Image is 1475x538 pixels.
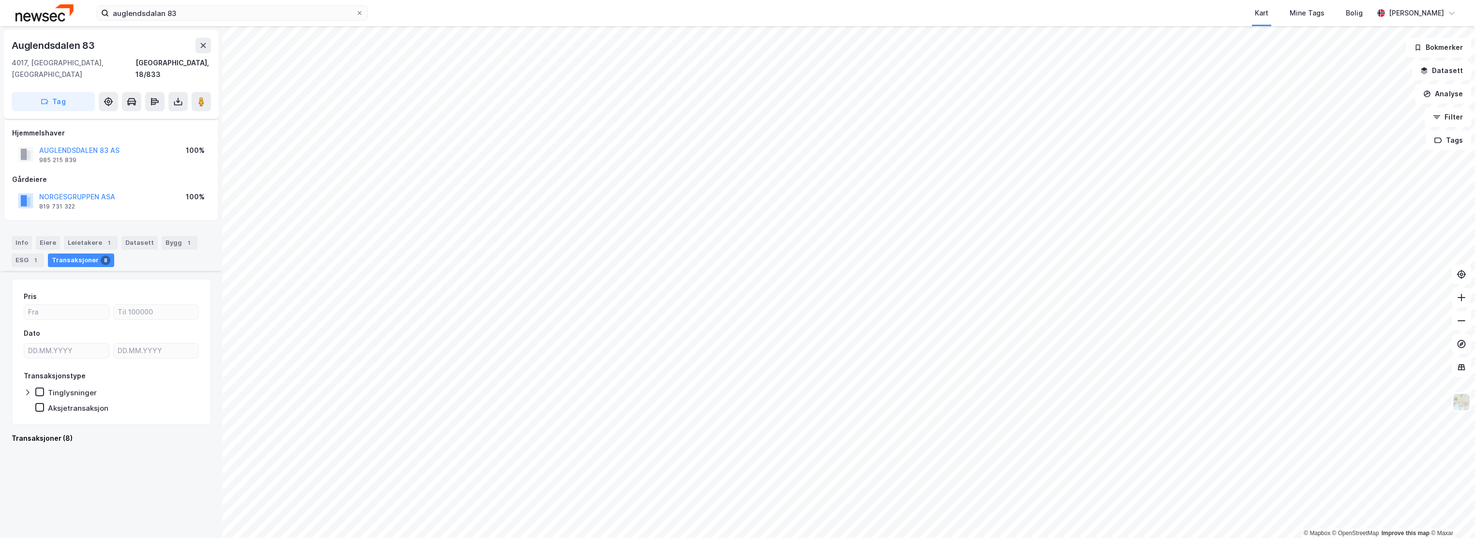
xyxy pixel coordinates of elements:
div: Dato [24,328,40,339]
div: Aksjetransaksjon [48,403,108,413]
img: newsec-logo.f6e21ccffca1b3a03d2d.png [15,4,74,21]
div: Bygg [162,236,197,250]
a: OpenStreetMap [1332,530,1379,537]
div: Mine Tags [1290,7,1324,19]
div: Kontrollprogram for chat [1427,492,1475,538]
button: Tag [12,92,95,111]
button: Datasett [1412,61,1471,80]
a: Mapbox [1304,530,1330,537]
div: 100% [186,145,205,156]
button: Tags [1426,131,1471,150]
div: Datasett [121,236,158,250]
div: 8 [101,255,110,265]
div: 819 731 322 [39,203,75,210]
input: DD.MM.YYYY [114,344,198,358]
div: Pris [24,291,37,302]
div: Bolig [1346,7,1363,19]
div: Transaksjonstype [24,370,86,382]
div: ESG [12,254,44,267]
div: Hjemmelshaver [12,127,211,139]
div: 1 [104,238,114,248]
input: DD.MM.YYYY [24,344,109,358]
input: Fra [24,305,109,319]
div: Eiere [36,236,60,250]
div: 985 215 839 [39,156,76,164]
div: Leietakere [64,236,118,250]
img: Z [1452,393,1471,411]
button: Analyse [1415,84,1471,104]
div: 100% [186,191,205,203]
div: Transaksjoner [48,254,114,267]
div: 1 [184,238,194,248]
div: Tinglysninger [48,388,97,397]
button: Bokmerker [1406,38,1471,57]
div: Auglendsdalen 83 [12,38,97,53]
div: Info [12,236,32,250]
input: Til 100000 [114,305,198,319]
div: 4017, [GEOGRAPHIC_DATA], [GEOGRAPHIC_DATA] [12,57,135,80]
div: Gårdeiere [12,174,211,185]
input: Søk på adresse, matrikkel, gårdeiere, leietakere eller personer [109,6,356,20]
a: Improve this map [1382,530,1430,537]
div: Kart [1255,7,1268,19]
button: Filter [1425,107,1471,127]
div: [PERSON_NAME] [1389,7,1444,19]
div: 1 [30,255,40,265]
iframe: Chat Widget [1427,492,1475,538]
div: [GEOGRAPHIC_DATA], 18/833 [135,57,211,80]
div: Transaksjoner (8) [12,433,211,444]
